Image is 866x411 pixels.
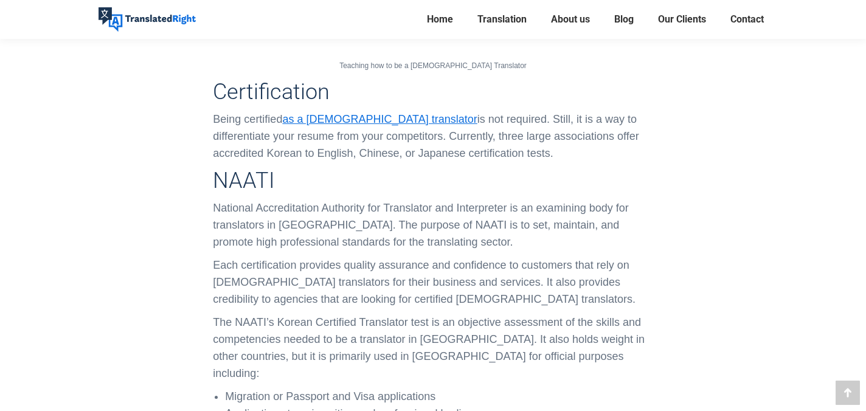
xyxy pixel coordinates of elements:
p: Each certification provides quality assurance and confidence to customers that rely on [DEMOGRAPH... [213,257,653,308]
span: Our Clients [658,13,706,26]
p: The NAATI’s Korean Certified Translator test is an objective assessment of the skills and compete... [213,314,653,382]
a: Contact [727,11,767,28]
a: Home [423,11,457,28]
a: Our Clients [654,11,710,28]
p: Being certified is not required. Still, it is a way to differentiate your resume from your compet... [213,111,653,162]
a: as a [DEMOGRAPHIC_DATA] translator [282,113,477,125]
span: Contact [730,13,764,26]
span: Home [427,13,453,26]
h3: Certification [213,79,653,105]
p: National Accreditation Authority for Translator and Interpreter is an examining body for translat... [213,199,653,250]
span: About us [551,13,590,26]
span: Blog [614,13,634,26]
h3: NAATI [213,168,653,193]
a: Translation [474,11,530,28]
a: Blog [611,11,637,28]
li: Migration or Passport and Visa applications [225,388,653,405]
img: Translated Right [99,7,196,32]
p: Teaching how to be a [DEMOGRAPHIC_DATA] Translator [213,59,653,73]
span: Translation [477,13,527,26]
a: About us [547,11,594,28]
